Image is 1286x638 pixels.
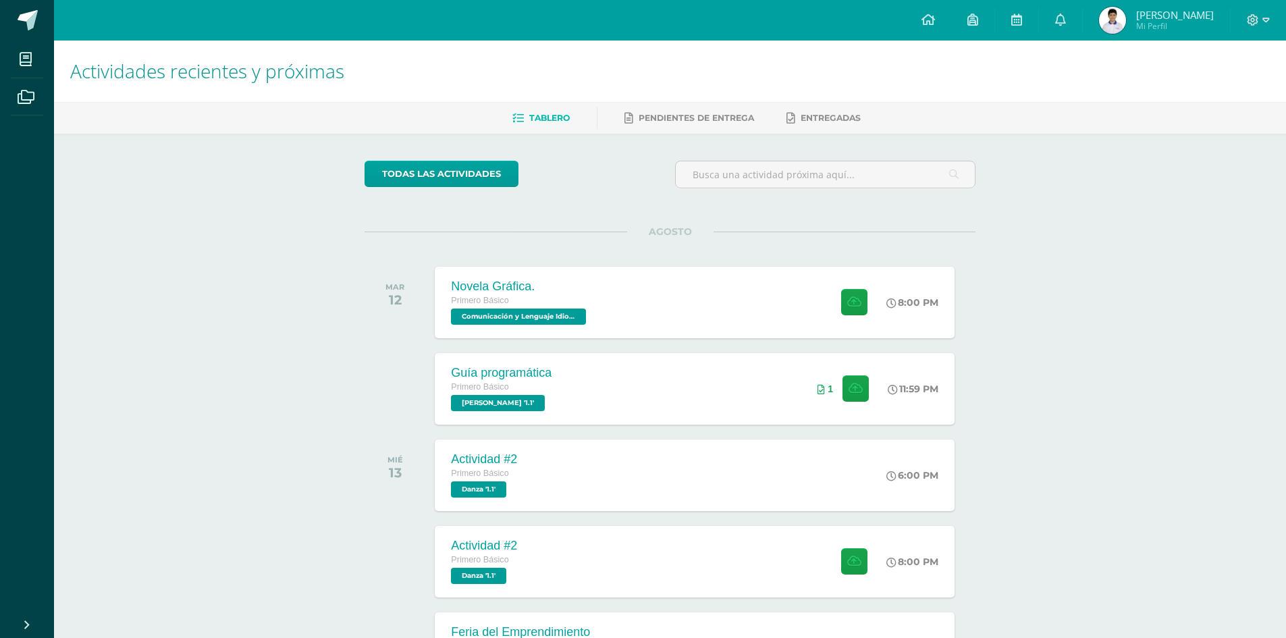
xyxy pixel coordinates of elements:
span: Pendientes de entrega [639,113,754,123]
span: Tablero [529,113,570,123]
div: MIÉ [387,455,403,464]
div: Novela Gráfica. [451,280,589,294]
a: Tablero [512,107,570,129]
div: 6:00 PM [886,469,938,481]
img: 074080cf5bc733bfb543c5917e2dee20.png [1099,7,1126,34]
span: Danza '1.1' [451,481,506,498]
input: Busca una actividad próxima aquí... [676,161,975,188]
span: Primero Básico [451,555,508,564]
div: 12 [385,292,404,308]
span: Primero Básico [451,469,508,478]
span: Mi Perfil [1136,20,1214,32]
a: todas las Actividades [365,161,518,187]
span: 1 [828,383,833,394]
div: Guía programática [451,366,552,380]
a: Pendientes de entrega [624,107,754,129]
span: Actividades recientes y próximas [70,58,344,84]
span: [PERSON_NAME] [1136,8,1214,22]
span: Primero Básico [451,296,508,305]
div: Archivos entregados [818,383,833,394]
a: Entregadas [786,107,861,129]
span: AGOSTO [627,225,714,238]
div: 11:59 PM [888,383,938,395]
span: Primero Básico [451,382,508,392]
span: Danza '1.1' [451,568,506,584]
span: PEREL '1.1' [451,395,545,411]
div: Actividad #2 [451,452,517,467]
span: Comunicación y Lenguaje Idioma Español '1.1' [451,309,586,325]
span: Entregadas [801,113,861,123]
div: MAR [385,282,404,292]
div: 8:00 PM [886,296,938,309]
div: 8:00 PM [886,556,938,568]
div: Actividad #2 [451,539,517,553]
div: 13 [387,464,403,481]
